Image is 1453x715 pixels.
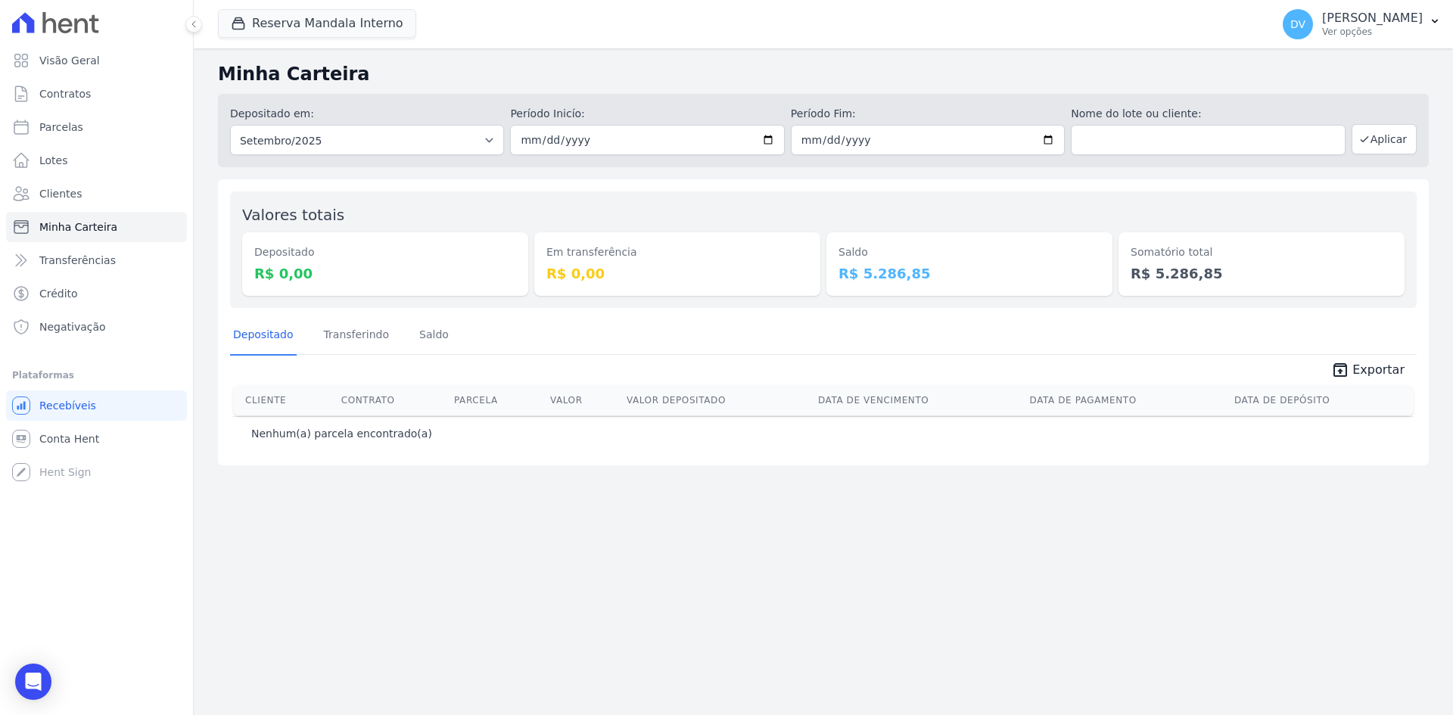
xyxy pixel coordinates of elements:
span: Negativação [39,319,106,334]
a: Parcelas [6,112,187,142]
a: Transferindo [321,316,393,356]
button: Reserva Mandala Interno [218,9,416,38]
a: Lotes [6,145,187,176]
span: Visão Geral [39,53,100,68]
span: Lotes [39,153,68,168]
dt: Em transferência [546,244,808,260]
a: Crédito [6,278,187,309]
p: [PERSON_NAME] [1322,11,1423,26]
label: Depositado em: [230,107,314,120]
th: Parcela [448,385,544,415]
th: Valor [544,385,621,415]
p: Ver opções [1322,26,1423,38]
span: Exportar [1352,361,1405,379]
i: unarchive [1331,361,1349,379]
span: DV [1290,19,1305,30]
a: Transferências [6,245,187,275]
a: Conta Hent [6,424,187,454]
span: Transferências [39,253,116,268]
dd: R$ 0,00 [546,263,808,284]
label: Período Fim: [791,106,1065,122]
span: Recebíveis [39,398,96,413]
a: Visão Geral [6,45,187,76]
div: Open Intercom Messenger [15,664,51,700]
th: Cliente [233,385,335,415]
div: Plataformas [12,366,181,384]
span: Crédito [39,286,78,301]
a: Clientes [6,179,187,209]
label: Período Inicío: [510,106,784,122]
p: Nenhum(a) parcela encontrado(a) [251,426,432,441]
dt: Depositado [254,244,516,260]
th: Data de Pagamento [1024,385,1228,415]
button: Aplicar [1352,124,1417,154]
span: Contratos [39,86,91,101]
a: unarchive Exportar [1319,361,1417,382]
th: Contrato [335,385,448,415]
a: Negativação [6,312,187,342]
th: Data de Vencimento [812,385,1024,415]
a: Recebíveis [6,390,187,421]
span: Conta Hent [39,431,99,446]
a: Contratos [6,79,187,109]
dt: Somatório total [1131,244,1392,260]
dt: Saldo [839,244,1100,260]
a: Depositado [230,316,297,356]
a: Minha Carteira [6,212,187,242]
span: Clientes [39,186,82,201]
span: Minha Carteira [39,219,117,235]
dd: R$ 5.286,85 [839,263,1100,284]
label: Valores totais [242,206,344,224]
label: Nome do lote ou cliente: [1071,106,1345,122]
dd: R$ 5.286,85 [1131,263,1392,284]
span: Parcelas [39,120,83,135]
dd: R$ 0,00 [254,263,516,284]
a: Saldo [416,316,452,356]
th: Data de Depósito [1228,385,1414,415]
button: DV [PERSON_NAME] Ver opções [1271,3,1453,45]
th: Valor Depositado [621,385,812,415]
h2: Minha Carteira [218,61,1429,88]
